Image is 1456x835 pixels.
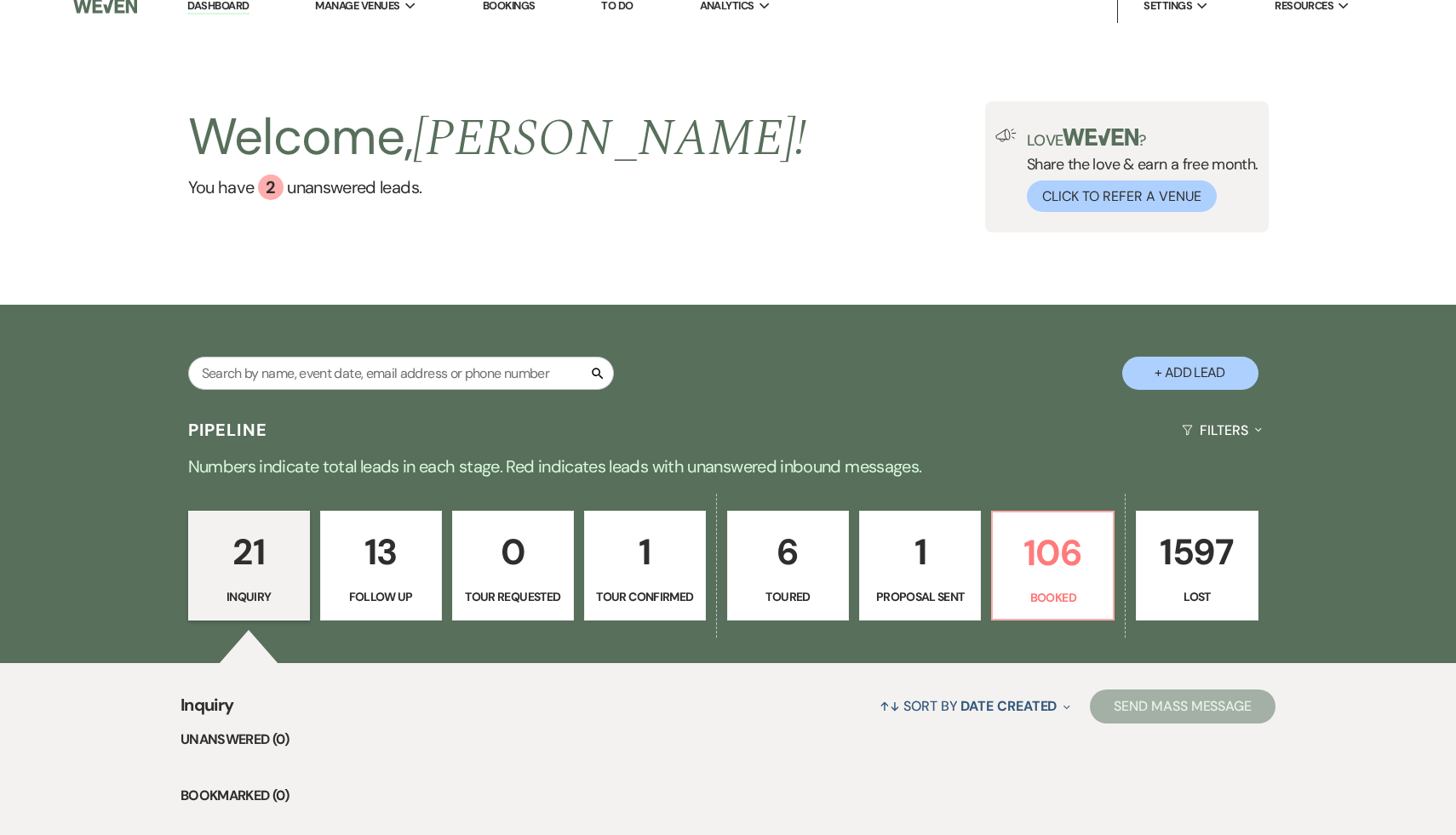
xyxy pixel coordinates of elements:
[738,523,838,580] p: 6
[870,587,970,606] p: Proposal Sent
[738,587,838,606] p: Toured
[873,683,1077,729] button: Sort By Date Created
[115,453,1341,480] p: Numbers indicate total leads in each stage. Red indicates leads with unanswered inbound messages.
[1147,523,1247,580] p: 1597
[1122,357,1258,390] button: + Add Lead
[960,697,1057,715] span: Date Created
[859,511,981,621] a: 1Proposal Sent
[199,523,299,580] p: 21
[1063,129,1138,146] img: weven-logo-green.svg
[188,418,268,442] h3: Pipeline
[727,511,849,621] a: 6Toured
[1017,129,1258,212] div: Share the love & earn a free month.
[1090,689,1275,723] button: Send Mass Message
[991,511,1115,621] a: 106Booked
[595,587,695,606] p: Tour Confirmed
[331,587,431,606] p: Follow Up
[181,729,1275,751] li: Unanswered (0)
[181,785,1275,807] li: Bookmarked (0)
[870,523,970,580] p: 1
[188,174,807,200] a: You have 2 unanswered leads.
[1003,524,1103,581] p: 106
[413,100,806,178] span: [PERSON_NAME] !
[880,697,900,715] span: ↑↓
[331,523,431,580] p: 13
[188,357,614,390] input: Search by name, event date, email address or phone number
[1175,408,1268,453] button: Filters
[595,523,695,580] p: 1
[463,523,563,580] p: 0
[995,129,1017,142] img: loud-speaker-illustration.svg
[452,511,574,621] a: 0Tour Requested
[1027,129,1258,148] p: Love ?
[1136,511,1258,621] a: 1597Lost
[258,174,284,200] div: 2
[1027,180,1217,212] button: Click to Refer a Venue
[188,511,310,621] a: 21Inquiry
[199,587,299,606] p: Inquiry
[181,692,234,729] span: Inquiry
[1147,587,1247,606] p: Lost
[1003,588,1103,607] p: Booked
[320,511,442,621] a: 13Follow Up
[463,587,563,606] p: Tour Requested
[584,511,706,621] a: 1Tour Confirmed
[188,101,807,174] h2: Welcome,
